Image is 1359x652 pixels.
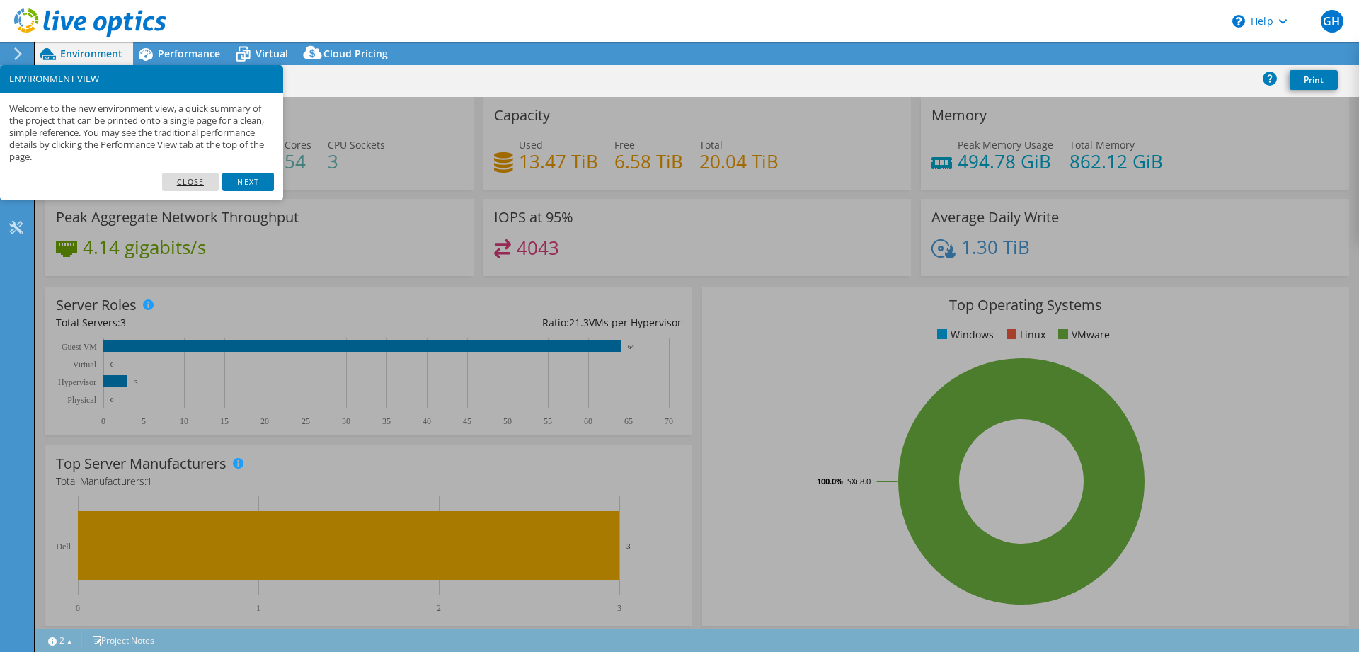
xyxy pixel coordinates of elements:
[162,173,219,191] a: Close
[9,74,274,84] h3: ENVIRONMENT VIEW
[256,47,288,60] span: Virtual
[9,103,274,164] p: Welcome to the new environment view, a quick summary of the project that can be printed onto a si...
[1232,15,1245,28] svg: \n
[323,47,388,60] span: Cloud Pricing
[222,173,273,191] a: Next
[38,631,82,649] a: 2
[158,47,220,60] span: Performance
[60,47,122,60] span: Environment
[1321,10,1343,33] span: GH
[81,631,164,649] a: Project Notes
[1290,70,1338,90] a: Print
